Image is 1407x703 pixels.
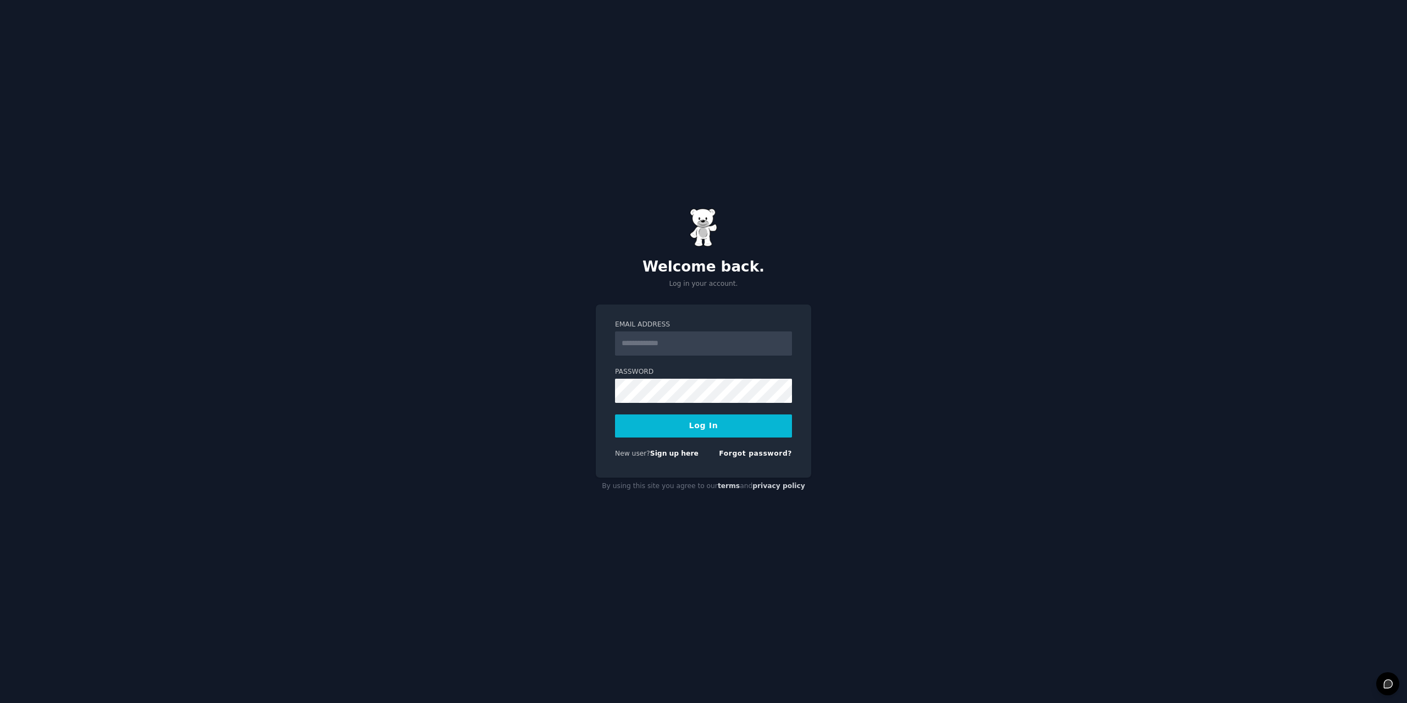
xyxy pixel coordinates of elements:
[596,279,811,289] p: Log in your account.
[690,208,717,247] img: Gummy Bear
[615,450,650,457] span: New user?
[615,367,792,377] label: Password
[615,320,792,330] label: Email Address
[615,414,792,438] button: Log In
[752,482,805,490] a: privacy policy
[719,450,792,457] a: Forgot password?
[650,450,699,457] a: Sign up here
[596,258,811,276] h2: Welcome back.
[718,482,740,490] a: terms
[596,478,811,495] div: By using this site you agree to our and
